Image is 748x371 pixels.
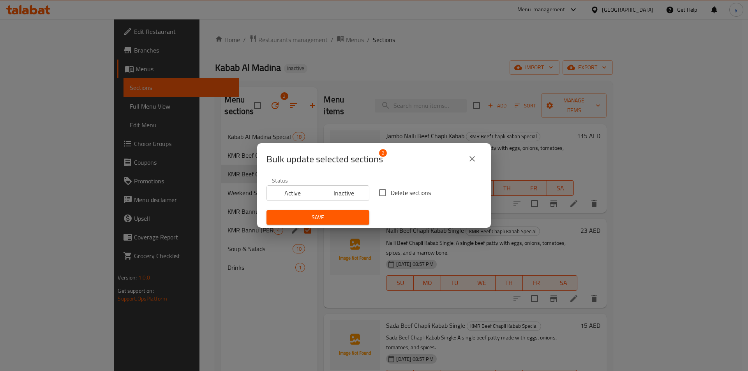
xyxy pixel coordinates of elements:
[270,188,315,199] span: Active
[463,149,482,168] button: close
[266,153,383,165] span: Selected section count
[321,188,367,199] span: Inactive
[273,213,363,222] span: Save
[379,149,387,157] span: 2
[266,185,318,201] button: Active
[266,210,369,225] button: Save
[318,185,370,201] button: Inactive
[391,188,431,197] span: Delete sections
